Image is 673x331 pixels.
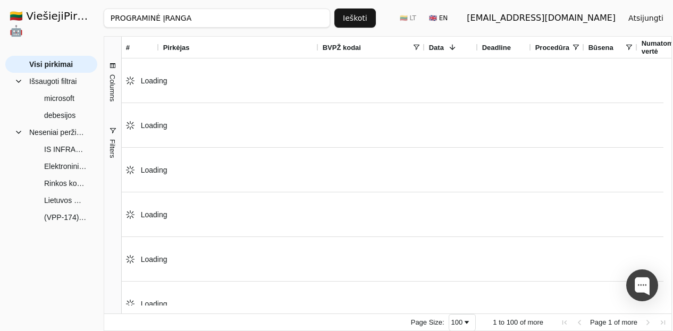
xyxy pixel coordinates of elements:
span: Procedūra [535,44,569,52]
span: Filters [108,139,116,158]
span: Išsaugoti filtrai [29,73,77,89]
span: of [614,318,620,326]
span: of [520,318,526,326]
div: Page Size: [411,318,444,326]
span: # [126,44,130,52]
span: Būsena [588,44,613,52]
span: Loading [141,300,167,308]
span: 100 [507,318,518,326]
button: Atsijungti [620,9,672,28]
span: 1 [493,318,497,326]
span: debesijos [44,107,75,123]
div: Last Page [659,318,667,327]
span: Neseniai peržiūrėti pirkimai [29,124,87,140]
span: (VPP-174) Renginių organizavimo paslaugos [44,209,87,225]
span: more [527,318,543,326]
span: Loading [141,210,167,219]
div: [EMAIL_ADDRESS][DOMAIN_NAME] [467,12,616,24]
span: Columns [108,74,116,101]
span: 1 [608,318,612,326]
span: Loading [141,77,167,85]
span: Page [590,318,606,326]
div: Previous Page [575,318,584,327]
span: Loading [141,166,167,174]
div: Page Size [449,314,476,331]
span: BVPŽ kodai [323,44,361,52]
span: Rinkos konsultacija dėl Tikrinimų valdymo sistemos (KOMANDORAS) atnaujinimo bei priežiūros ir pal... [44,175,87,191]
span: Elektroninio pašto apsaugos įrenginio gamintojo palaikymo pratęsimas (Skelbiama apklausa) [44,158,87,174]
span: IS INFRASTRUKTŪROS PLĖTIMAS PAPILDOMAIS TARNYBINIŲ STOČIŲ RESURSAIS NR. 7361/2025/ITPC [44,141,87,157]
span: Data [429,44,444,52]
span: Loading [141,255,167,264]
span: to [499,318,504,326]
span: Loading [141,121,167,130]
span: more [621,318,637,326]
span: Visi pirkimai [29,56,73,72]
input: Greita paieška... [104,9,330,28]
span: Deadline [482,44,511,52]
div: 100 [451,318,463,326]
button: Ieškoti [334,9,376,28]
div: First Page [560,318,569,327]
span: Pirkėjas [163,44,190,52]
div: Next Page [644,318,652,327]
span: microsoft [44,90,74,106]
button: 🇬🇧 EN [423,10,454,27]
span: Lietuvos Respublikos Seimo komitetų ir komisijų posėdžių salių konferencinė įranga [44,192,87,208]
